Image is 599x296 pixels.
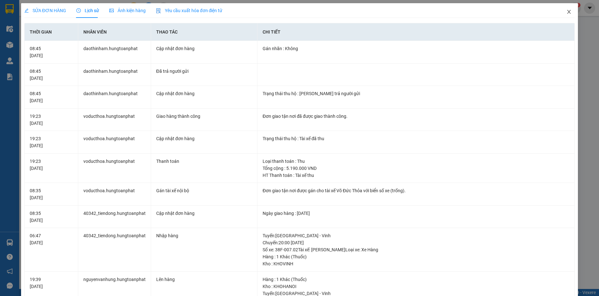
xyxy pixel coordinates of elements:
td: daothinham.hungtoanphat [78,86,151,109]
td: 40342_tiendong.hungtoanphat [78,228,151,272]
div: Lên hàng [156,276,252,283]
div: HT Thanh toán : Tài xế thu [263,172,569,179]
img: icon [156,8,161,13]
div: 08:35 [DATE] [30,187,73,201]
div: Loại thanh toán : Thu [263,158,569,165]
div: Hàng : 1 Khác (Thuốc) [263,276,569,283]
div: 08:35 [DATE] [30,210,73,224]
div: Ngày giao hàng : [DATE] [263,210,569,217]
div: Gán tài xế nội bộ [156,187,252,194]
div: Đơn giao tận nơi được gán cho tài xế Võ Đức Thỏa với biển số xe (trống). [263,187,569,194]
button: Close [560,3,578,21]
div: Thanh toán [156,158,252,165]
div: Kho : KHOHANOI [263,283,569,290]
div: Cập nhật đơn hàng [156,45,252,52]
div: Cập nhật đơn hàng [156,210,252,217]
div: Gán nhãn : Không [263,45,569,52]
span: Lịch sử [76,8,99,13]
th: Nhân viên [78,23,151,41]
div: 08:45 [DATE] [30,45,73,59]
div: 19:23 [DATE] [30,113,73,127]
div: Tổng cộng : 5.190.000 VND [263,165,569,172]
div: 08:45 [DATE] [30,90,73,104]
div: 19:23 [DATE] [30,158,73,172]
div: 06:47 [DATE] [30,232,73,246]
div: Giao hàng thành công [156,113,252,120]
div: Hàng : 1 Khác (Thuốc) [263,253,569,260]
div: Đơn giao tận nơi đã được giao thành công. [263,113,569,120]
div: 08:45 [DATE] [30,68,73,82]
div: Kho : KHOVINH [263,260,569,267]
div: Đã trả người gửi [156,68,252,75]
td: daothinham.hungtoanphat [78,64,151,86]
td: voducthoa.hungtoanphat [78,131,151,154]
div: Trạng thái thu hộ : [PERSON_NAME] trả người gửi [263,90,569,97]
span: Ảnh kiện hàng [109,8,146,13]
div: 19:39 [DATE] [30,276,73,290]
div: Cập nhật đơn hàng [156,90,252,97]
td: 40342_tiendong.hungtoanphat [78,206,151,228]
th: Thao tác [151,23,257,41]
span: close [566,9,572,14]
td: voducthoa.hungtoanphat [78,109,151,131]
th: Thời gian [25,23,78,41]
div: Tuyến : [GEOGRAPHIC_DATA] - Vinh Chuyến: 20:00 [DATE] Số xe: 38F-007.02 Tài xế: [PERSON_NAME] Loạ... [263,232,569,253]
td: voducthoa.hungtoanphat [78,183,151,206]
td: voducthoa.hungtoanphat [78,154,151,183]
span: Yêu cầu xuất hóa đơn điện tử [156,8,223,13]
div: 19:23 [DATE] [30,135,73,149]
div: Nhập hàng [156,232,252,239]
td: daothinham.hungtoanphat [78,41,151,64]
span: clock-circle [76,8,81,13]
span: picture [109,8,114,13]
span: SỬA ĐƠN HÀNG [24,8,66,13]
div: Cập nhật đơn hàng [156,135,252,142]
div: Trạng thái thu hộ : Tài xế đã thu [263,135,569,142]
span: edit [24,8,29,13]
th: Chi tiết [257,23,575,41]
